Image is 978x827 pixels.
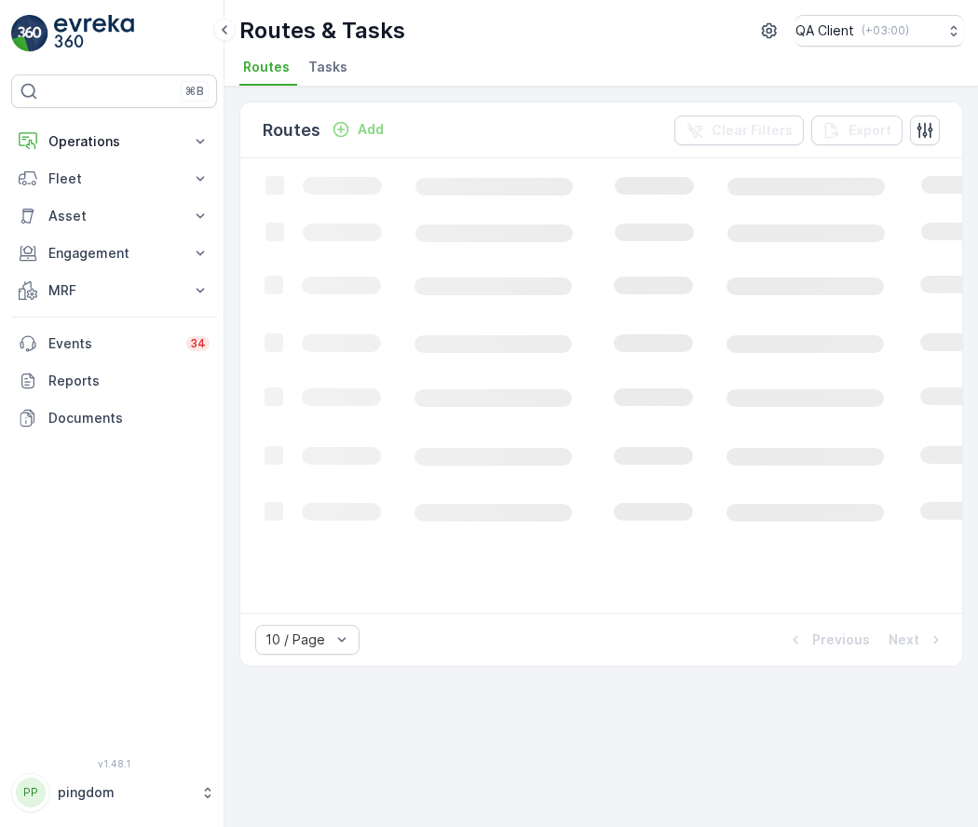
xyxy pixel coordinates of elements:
[11,123,217,160] button: Operations
[11,15,48,52] img: logo
[48,334,175,353] p: Events
[887,629,947,651] button: Next
[54,15,134,52] img: logo_light-DOdMpM7g.png
[48,169,180,188] p: Fleet
[263,117,320,143] p: Routes
[811,115,903,145] button: Export
[11,160,217,197] button: Fleet
[358,120,384,139] p: Add
[239,16,405,46] p: Routes & Tasks
[812,630,870,649] p: Previous
[795,21,854,40] p: QA Client
[862,23,909,38] p: ( +03:00 )
[48,409,210,427] p: Documents
[11,197,217,235] button: Asset
[324,118,391,141] button: Add
[48,281,180,300] p: MRF
[58,783,191,802] p: pingdom
[243,58,290,76] span: Routes
[48,207,180,225] p: Asset
[11,400,217,437] a: Documents
[185,84,204,99] p: ⌘B
[889,630,919,649] p: Next
[674,115,804,145] button: Clear Filters
[11,235,217,272] button: Engagement
[712,121,793,140] p: Clear Filters
[849,121,891,140] p: Export
[48,372,210,390] p: Reports
[11,773,217,812] button: PPpingdom
[308,58,347,76] span: Tasks
[16,778,46,807] div: PP
[11,758,217,769] span: v 1.48.1
[784,629,872,651] button: Previous
[795,15,963,47] button: QA Client(+03:00)
[11,272,217,309] button: MRF
[190,336,206,351] p: 34
[11,325,217,362] a: Events34
[48,132,180,151] p: Operations
[11,362,217,400] a: Reports
[48,244,180,263] p: Engagement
